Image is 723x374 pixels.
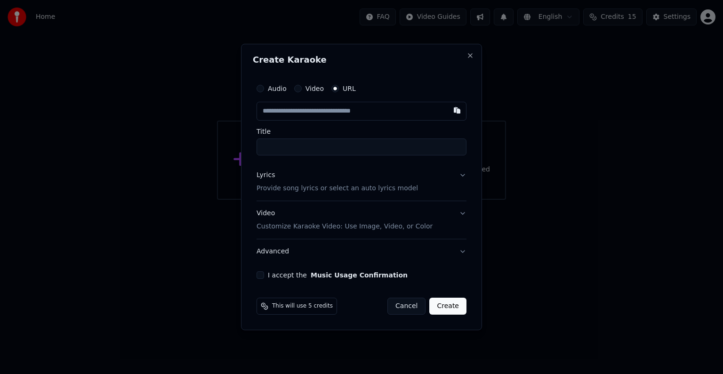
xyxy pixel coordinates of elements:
label: Video [305,85,324,92]
button: Advanced [257,239,466,264]
div: Lyrics [257,171,275,180]
h2: Create Karaoke [253,56,470,64]
button: LyricsProvide song lyrics or select an auto lyrics model [257,163,466,201]
label: URL [343,85,356,92]
p: Provide song lyrics or select an auto lyrics model [257,184,418,193]
span: This will use 5 credits [272,302,333,310]
button: VideoCustomize Karaoke Video: Use Image, Video, or Color [257,201,466,239]
button: Create [429,298,466,315]
label: Audio [268,85,287,92]
label: Title [257,128,466,135]
div: Video [257,209,433,231]
button: I accept the [311,272,408,278]
label: I accept the [268,272,408,278]
button: Cancel [387,298,426,315]
p: Customize Karaoke Video: Use Image, Video, or Color [257,222,433,231]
